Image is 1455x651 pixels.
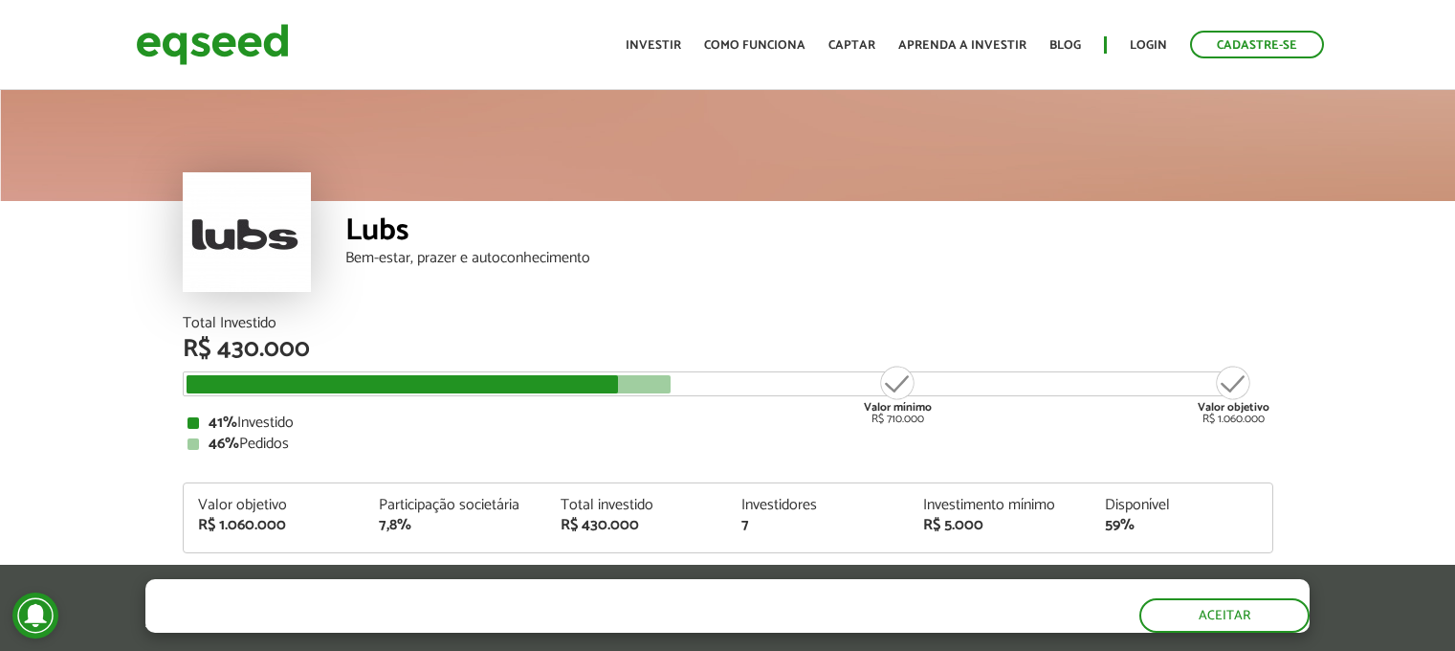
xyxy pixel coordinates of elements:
[1130,39,1167,52] a: Login
[561,518,714,533] div: R$ 430.000
[923,498,1076,513] div: Investimento mínimo
[704,39,805,52] a: Como funciona
[345,251,1273,266] div: Bem-estar, prazer e autoconhecimento
[198,518,351,533] div: R$ 1.060.000
[136,19,289,70] img: EqSeed
[1198,364,1269,425] div: R$ 1.060.000
[862,364,934,425] div: R$ 710.000
[183,337,1273,362] div: R$ 430.000
[1190,31,1324,58] a: Cadastre-se
[183,316,1273,331] div: Total Investido
[828,39,875,52] a: Captar
[209,431,239,457] strong: 46%
[1139,598,1310,633] button: Aceitar
[1049,39,1081,52] a: Blog
[898,39,1026,52] a: Aprenda a investir
[1105,498,1258,513] div: Disponível
[626,39,681,52] a: Investir
[923,518,1076,533] div: R$ 5.000
[741,518,894,533] div: 7
[1198,398,1269,416] strong: Valor objetivo
[209,410,237,436] strong: 41%
[145,579,838,609] h5: O site da EqSeed utiliza cookies para melhorar sua navegação.
[741,498,894,513] div: Investidores
[398,616,619,632] a: política de privacidade e de cookies
[379,518,532,533] div: 7,8%
[145,614,838,632] p: Ao clicar em "aceitar", você aceita nossa .
[198,498,351,513] div: Valor objetivo
[187,415,1268,431] div: Investido
[864,398,932,416] strong: Valor mínimo
[1105,518,1258,533] div: 59%
[379,498,532,513] div: Participação societária
[345,215,1273,251] div: Lubs
[187,437,1268,452] div: Pedidos
[561,498,714,513] div: Total investido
